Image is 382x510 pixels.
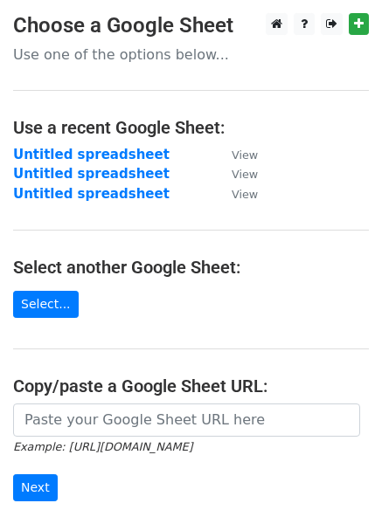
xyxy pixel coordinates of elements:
[13,45,369,64] p: Use one of the options below...
[13,403,360,437] input: Paste your Google Sheet URL here
[13,257,369,278] h4: Select another Google Sheet:
[13,117,369,138] h4: Use a recent Google Sheet:
[13,440,192,453] small: Example: [URL][DOMAIN_NAME]
[13,474,58,501] input: Next
[13,291,79,318] a: Select...
[13,13,369,38] h3: Choose a Google Sheet
[232,148,258,162] small: View
[214,147,258,162] a: View
[13,147,170,162] a: Untitled spreadsheet
[232,188,258,201] small: View
[214,186,258,202] a: View
[13,166,170,182] a: Untitled spreadsheet
[13,186,170,202] a: Untitled spreadsheet
[214,166,258,182] a: View
[232,168,258,181] small: View
[13,376,369,396] h4: Copy/paste a Google Sheet URL:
